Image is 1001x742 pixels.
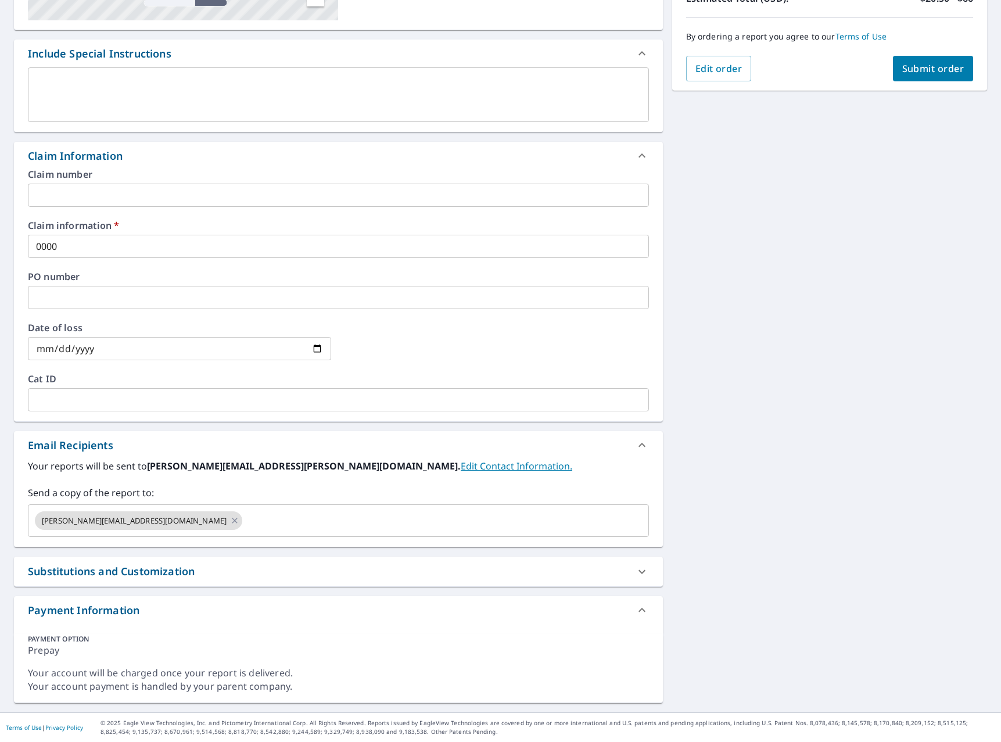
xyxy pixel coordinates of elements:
div: Include Special Instructions [14,40,663,67]
p: | [6,724,83,731]
label: Claim number [28,170,649,179]
label: Date of loss [28,323,331,332]
a: Privacy Policy [45,723,83,732]
button: Edit order [686,56,752,81]
div: Claim Information [14,142,663,170]
label: Cat ID [28,374,649,383]
label: Your reports will be sent to [28,459,649,473]
div: Substitutions and Customization [14,557,663,586]
div: Email Recipients [28,438,113,453]
span: Edit order [695,62,742,75]
a: Terms of Use [835,31,887,42]
p: By ordering a report you agree to our [686,31,973,42]
span: Submit order [902,62,964,75]
label: Claim information [28,221,649,230]
label: Send a copy of the report to: [28,486,649,500]
div: Claim Information [28,148,123,164]
p: © 2025 Eagle View Technologies, Inc. and Pictometry International Corp. All Rights Reserved. Repo... [101,719,995,736]
a: Terms of Use [6,723,42,732]
div: Email Recipients [14,431,663,459]
b: [PERSON_NAME][EMAIL_ADDRESS][PERSON_NAME][DOMAIN_NAME]. [147,460,461,472]
div: Payment Information [28,603,139,618]
span: [PERSON_NAME][EMAIL_ADDRESS][DOMAIN_NAME] [35,515,234,526]
a: EditContactInfo [461,460,572,472]
div: Include Special Instructions [28,46,171,62]
label: PO number [28,272,649,281]
div: Prepay [28,644,649,666]
div: PAYMENT OPTION [28,634,649,644]
div: [PERSON_NAME][EMAIL_ADDRESS][DOMAIN_NAME] [35,511,242,530]
div: Your account will be charged once your report is delivered. [28,666,649,680]
div: Payment Information [14,596,663,624]
div: Your account payment is handled by your parent company. [28,680,649,693]
button: Submit order [893,56,974,81]
div: Substitutions and Customization [28,564,195,579]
